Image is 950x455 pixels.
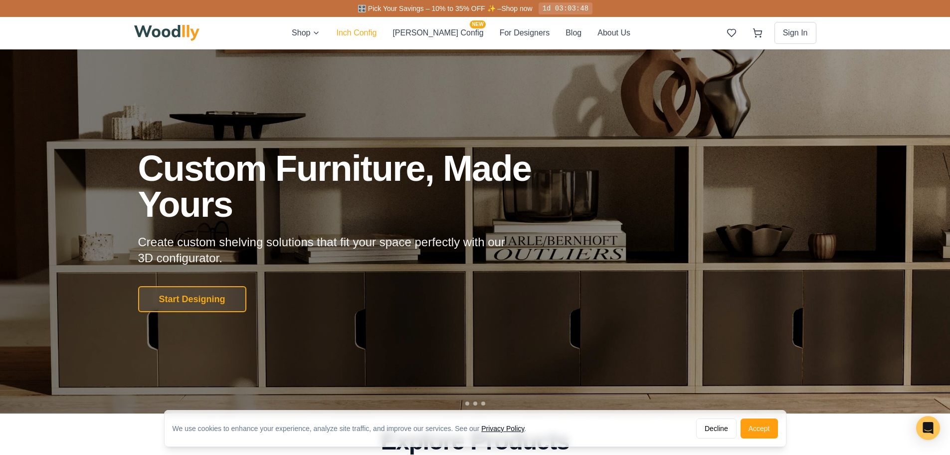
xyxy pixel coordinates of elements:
[481,425,524,433] a: Privacy Policy
[741,419,778,439] button: Accept
[138,150,585,222] h1: Custom Furniture, Made Yours
[501,4,532,12] a: Shop now
[696,419,737,439] button: Decline
[774,22,816,44] button: Sign In
[358,4,501,12] span: 🎛️ Pick Your Savings – 10% to 35% OFF ✨ –
[336,26,377,39] button: Inch Config
[597,26,630,39] button: About Us
[916,416,940,440] div: Open Intercom Messenger
[138,234,521,266] p: Create custom shelving solutions that fit your space perfectly with our 3D configurator.
[470,20,485,28] span: NEW
[566,26,581,39] button: Blog
[392,26,483,39] button: [PERSON_NAME] ConfigNEW
[539,2,592,14] div: 1d 03:03:48
[138,286,246,312] button: Start Designing
[500,26,550,39] button: For Designers
[292,26,320,39] button: Shop
[134,25,200,41] img: Woodlly
[173,424,535,434] div: We use cookies to enhance your experience, analyze site traffic, and improve our services. See our .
